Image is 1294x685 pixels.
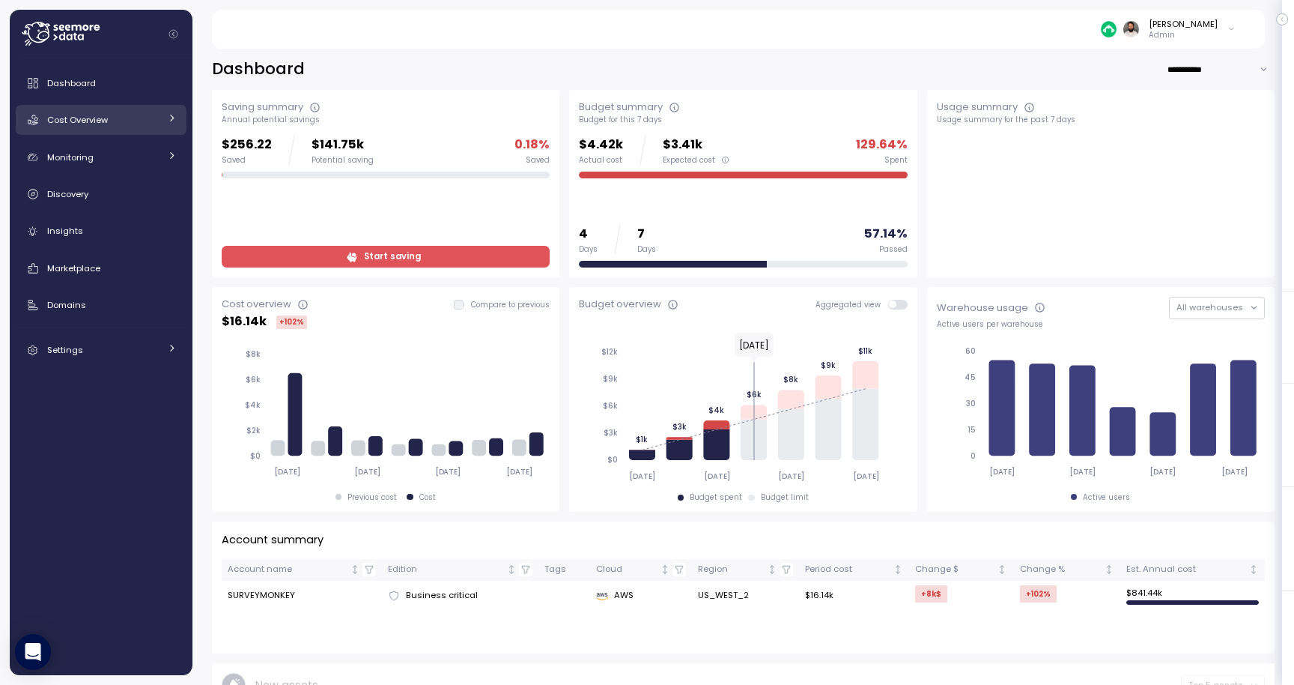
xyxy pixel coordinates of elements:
[579,135,623,155] p: $4.42k
[222,100,303,115] div: Saving summary
[435,467,461,477] tspan: [DATE]
[663,135,729,155] p: $3.41k
[1120,559,1265,581] th: Est. Annual costNot sorted
[388,563,504,576] div: Edition
[692,581,800,611] td: US_WEST_2
[222,155,272,166] div: Saved
[579,115,907,125] div: Budget for this 7 days
[47,299,86,311] span: Domains
[799,559,909,581] th: Period costNot sorted
[937,100,1018,115] div: Usage summary
[893,564,903,575] div: Not sorted
[672,422,687,432] tspan: $3k
[596,563,657,576] div: Cloud
[988,467,1015,477] tspan: [DATE]
[222,115,550,125] div: Annual potential savings
[419,492,436,503] div: Cost
[16,217,186,247] a: Insights
[767,564,777,575] div: Not sorted
[937,319,1265,330] div: Active users per warehouse
[471,300,550,310] p: Compare to previous
[603,401,618,411] tspan: $6k
[739,339,769,351] text: [DATE]
[16,179,186,209] a: Discovery
[16,68,186,98] a: Dashboard
[1020,585,1057,603] div: +102 %
[970,451,976,461] tspan: 0
[604,428,618,438] tspan: $3k
[1069,467,1096,477] tspan: [DATE]
[245,400,261,410] tspan: $4k
[222,559,382,581] th: Account nameNot sorted
[15,634,51,670] div: Open Intercom Messenger
[704,471,730,481] tspan: [DATE]
[747,390,762,399] tspan: $6k
[965,346,976,356] tspan: 60
[1149,18,1218,30] div: [PERSON_NAME]
[228,563,347,576] div: Account name
[968,425,976,435] tspan: 15
[544,563,584,576] div: Tags
[507,467,533,477] tspan: [DATE]
[879,244,908,255] div: Passed
[966,399,976,408] tspan: 30
[864,224,908,244] p: 57.14 %
[601,347,618,357] tspan: $12k
[1101,21,1117,37] img: 687cba7b7af778e9efcde14e.PNG
[350,564,360,575] div: Not sorted
[579,155,623,166] div: Actual cost
[47,225,83,237] span: Insights
[47,344,83,356] span: Settings
[382,559,538,581] th: EditionNot sorted
[761,492,809,503] div: Budget limit
[637,435,648,444] tspan: $1k
[915,585,947,603] div: +8k $
[47,114,108,126] span: Cost Overview
[47,151,94,163] span: Monitoring
[858,346,872,356] tspan: $11k
[246,349,261,359] tspan: $8k
[884,155,908,166] div: Spent
[1014,559,1120,581] th: Change %Not sorted
[915,563,994,576] div: Change $
[909,559,1013,581] th: Change $Not sorted
[579,100,663,115] div: Budget summary
[937,301,1028,316] div: Warehouse usage
[815,300,888,310] span: Aggregated view
[637,224,656,244] p: 7
[16,335,186,365] a: Settings
[997,564,1007,575] div: Not sorted
[246,375,261,384] tspan: $6k
[1169,297,1265,319] button: All warehouses
[709,405,725,415] tspan: $4k
[16,105,186,135] a: Cost Overview
[222,297,291,312] div: Cost overview
[1120,581,1265,611] td: $ 841.44k
[965,372,976,382] tspan: 45
[579,224,598,244] p: 4
[778,471,804,481] tspan: [DATE]
[805,563,890,576] div: Period cost
[856,135,908,155] p: 129.64 %
[312,135,374,155] p: $141.75k
[16,142,186,172] a: Monitoring
[690,492,742,503] div: Budget spent
[1020,563,1102,576] div: Change %
[47,262,100,274] span: Marketplace
[514,135,550,155] p: 0.18 %
[1123,21,1139,37] img: ACg8ocLskjvUhBDgxtSFCRx4ztb74ewwa1VrVEuDBD_Ho1mrTsQB-QE=s96-c
[1176,301,1243,313] span: All warehouses
[354,467,380,477] tspan: [DATE]
[222,531,323,549] p: Account summary
[274,467,300,477] tspan: [DATE]
[526,155,550,166] div: Saved
[347,492,397,503] div: Previous cost
[1248,564,1259,575] div: Not sorted
[603,374,618,384] tspan: $9k
[276,316,307,329] div: +102 %
[1126,563,1246,576] div: Est. Annual cost
[222,312,267,332] p: $ 16.14k
[1150,467,1176,477] tspan: [DATE]
[164,28,183,40] button: Collapse navigation
[1104,564,1114,575] div: Not sorted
